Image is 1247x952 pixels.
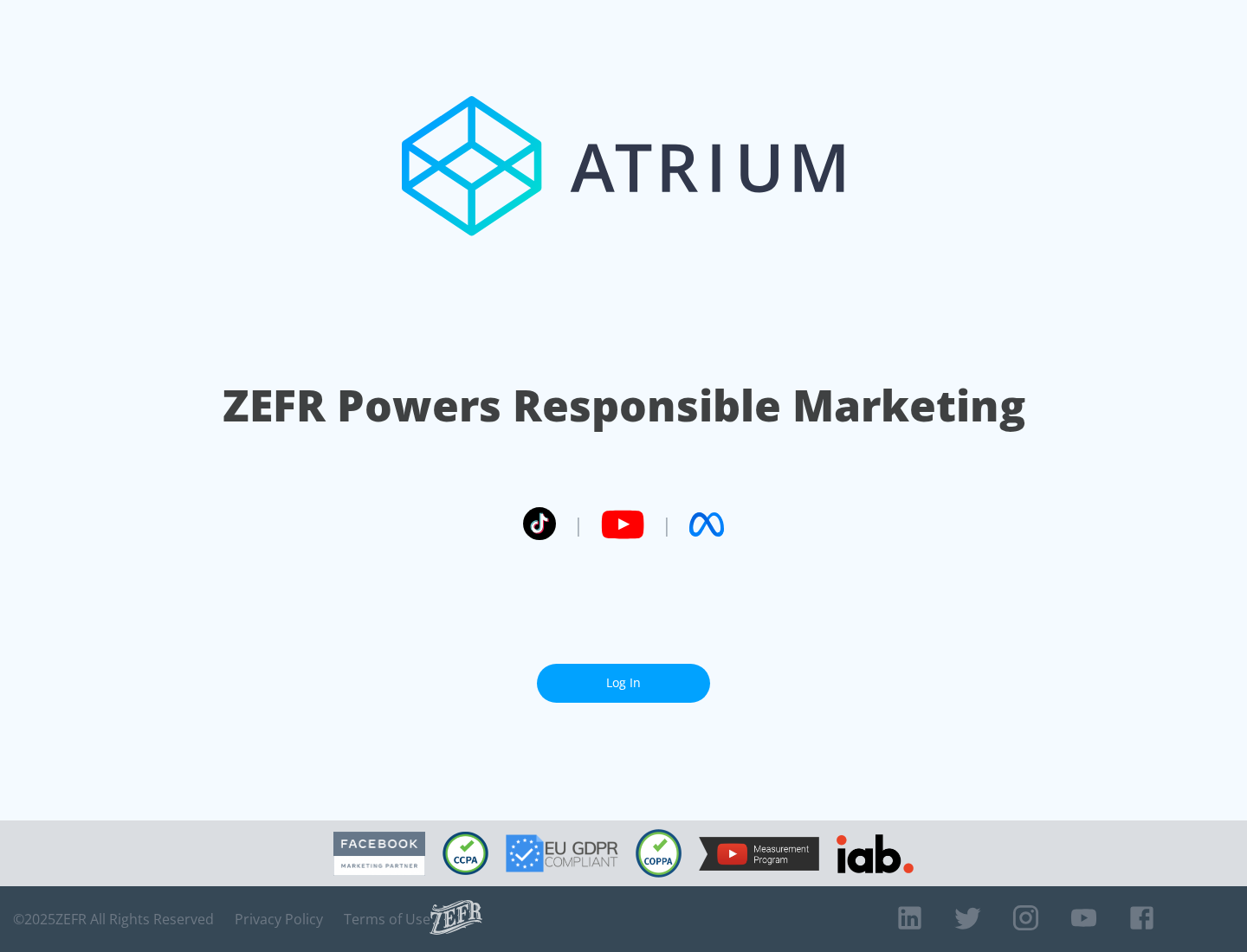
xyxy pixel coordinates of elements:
img: CCPA Compliant [443,832,488,875]
a: Privacy Policy [235,910,323,928]
img: Facebook Marketing Partner [333,832,425,876]
img: IAB [837,834,914,873]
a: Terms of Use [344,910,430,928]
img: GDPR Compliant [506,834,618,872]
h1: ZEFR Powers Responsible Marketing [223,376,1025,435]
span: | [573,511,584,537]
img: YouTube Measurement Program [699,837,819,871]
span: | [662,511,672,537]
img: COPPA Compliant [636,829,682,878]
a: Log In [537,664,710,703]
span: © 2025 ZEFR All Rights Reserved [13,910,214,928]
